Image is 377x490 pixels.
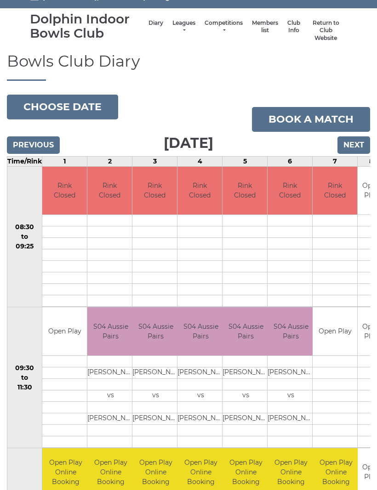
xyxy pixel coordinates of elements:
td: [PERSON_NAME] [223,413,269,425]
td: vs [87,390,134,402]
td: Open Play [313,308,357,356]
td: vs [223,390,269,402]
td: S04 Aussie Pairs [268,308,314,356]
a: Leagues [172,20,195,35]
a: Club Info [287,20,300,35]
h1: Bowls Club Diary [7,53,370,81]
a: Return to Club Website [309,20,343,43]
td: Rink Closed [268,167,312,215]
td: Rink Closed [223,167,267,215]
td: [PERSON_NAME] [132,367,179,379]
td: S04 Aussie Pairs [132,308,179,356]
td: S04 Aussie Pairs [223,308,269,356]
td: Rink Closed [132,167,177,215]
td: 7 [313,157,358,167]
a: Book a match [252,107,370,132]
input: Previous [7,137,60,154]
td: S04 Aussie Pairs [177,308,224,356]
td: 3 [132,157,177,167]
td: [PERSON_NAME] [177,367,224,379]
td: Open Play [42,308,87,356]
button: Choose date [7,95,118,120]
td: 09:30 to 11:30 [7,308,42,449]
div: Dolphin Indoor Bowls Club [30,12,144,41]
td: Time/Rink [7,157,42,167]
a: Members list [252,20,278,35]
a: Competitions [205,20,243,35]
td: 5 [223,157,268,167]
td: [PERSON_NAME] [177,413,224,425]
td: [PERSON_NAME] [223,367,269,379]
td: 1 [42,157,87,167]
td: 08:30 to 09:25 [7,167,42,308]
td: [PERSON_NAME] [268,367,314,379]
td: vs [132,390,179,402]
td: [PERSON_NAME] [87,367,134,379]
td: 6 [268,157,313,167]
td: Rink Closed [87,167,132,215]
td: vs [268,390,314,402]
input: Next [337,137,370,154]
td: S04 Aussie Pairs [87,308,134,356]
td: Rink Closed [177,167,222,215]
td: [PERSON_NAME] [132,413,179,425]
td: [PERSON_NAME] [87,413,134,425]
td: [PERSON_NAME] [268,413,314,425]
td: Rink Closed [42,167,87,215]
td: 2 [87,157,132,167]
a: Diary [149,20,163,28]
td: vs [177,390,224,402]
td: 4 [177,157,223,167]
td: Rink Closed [313,167,357,215]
